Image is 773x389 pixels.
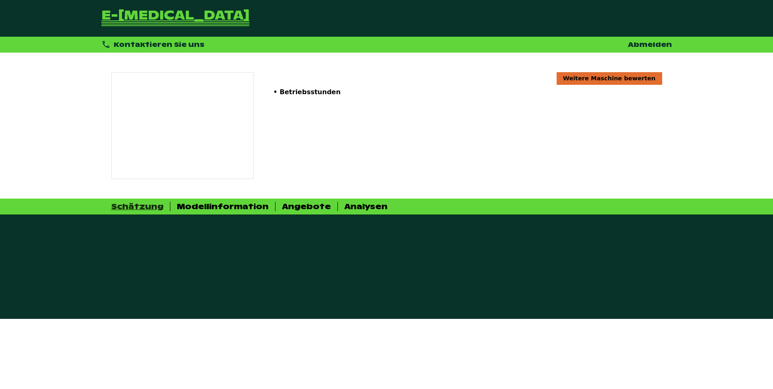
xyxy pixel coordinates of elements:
p: • Betriebsstunden [273,88,662,96]
a: Abmelden [628,40,672,49]
div: Kontaktieren Sie uns [101,40,205,49]
div: Angebote [282,202,331,211]
a: Zurück zur Startseite [101,10,249,27]
a: Weitere Maschine bewerten [557,72,662,84]
div: Schätzung [111,202,163,211]
span: Kontaktieren Sie uns [114,40,205,49]
div: Modellinformation [177,202,269,211]
div: Analysen [344,202,388,211]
